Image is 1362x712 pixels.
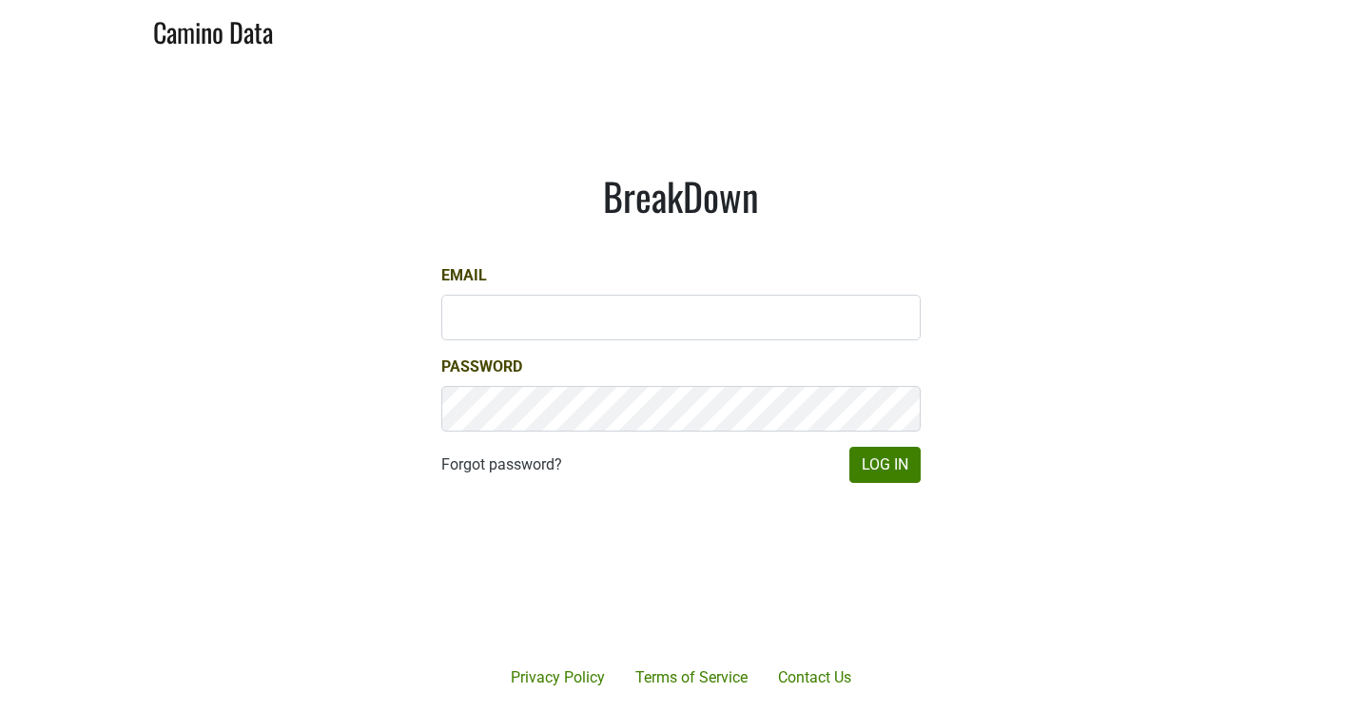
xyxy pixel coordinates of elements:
a: Terms of Service [620,659,763,697]
label: Password [441,356,522,378]
a: Forgot password? [441,453,562,476]
label: Email [441,264,487,287]
a: Privacy Policy [496,659,620,697]
a: Camino Data [153,8,273,52]
a: Contact Us [763,659,866,697]
h1: BreakDown [441,173,921,219]
button: Log In [849,447,921,483]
